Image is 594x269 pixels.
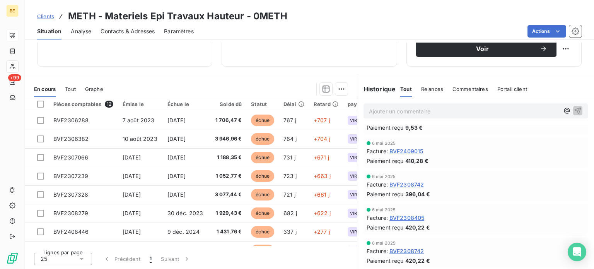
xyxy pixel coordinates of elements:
h6: Historique [357,84,396,94]
span: Facture : [367,247,388,255]
span: échue [251,152,274,163]
img: Logo LeanPay [6,252,19,264]
span: [DATE] [123,173,141,179]
span: 12 [105,101,113,108]
span: BVF2308279 [53,210,89,216]
span: 420,22 € [405,257,430,265]
span: échue [251,170,274,182]
span: BVF2306382 [53,135,89,142]
span: VIR [350,174,357,178]
span: VIR [350,192,357,197]
span: Tout [400,86,412,92]
span: 30 déc. 2023 [167,210,203,216]
span: 682 j [283,210,297,216]
span: 337 j [283,228,297,235]
span: Paramètres [164,27,194,35]
span: BVF2308405 [389,214,425,222]
span: VIR [350,118,357,123]
button: Suivant [156,251,195,267]
span: 6 mai 2025 [372,207,396,212]
span: BVF2307239 [53,173,89,179]
span: 3 946,96 € [213,135,242,143]
div: Échue le [167,101,203,107]
span: Tout [65,86,76,92]
span: Clients [37,13,54,19]
span: Facture : [367,147,388,155]
span: 764 j [283,135,297,142]
span: [DATE] [167,135,186,142]
span: échue [251,245,274,256]
a: Clients [37,12,54,20]
span: Contacts & Adresses [101,27,155,35]
span: Relances [421,86,443,92]
span: +663 j [314,173,331,179]
span: +622 j [314,210,331,216]
span: 723 j [283,173,297,179]
span: +661 j [314,191,329,198]
span: Facture : [367,180,388,188]
button: 1 [145,251,156,267]
span: 396,04 € [405,190,430,198]
span: 1 [150,255,152,263]
span: Graphe [85,86,103,92]
span: 721 j [283,191,295,198]
span: Paiement reçu [367,190,404,198]
span: [DATE] [123,228,141,235]
span: [DATE] [167,117,186,123]
div: BE [6,5,19,17]
span: échue [251,207,274,219]
span: 420,22 € [405,223,430,231]
span: 6 mai 2025 [372,241,396,245]
span: +671 j [314,154,329,161]
span: Facture : [367,214,388,222]
span: 25 [41,255,47,263]
span: [DATE] [167,154,186,161]
span: 7 août 2023 [123,117,155,123]
span: BVF2409015 [389,147,423,155]
span: BVF2307328 [53,191,89,198]
span: Paiement reçu [367,123,404,132]
span: 410,28 € [405,157,428,165]
div: Open Intercom Messenger [568,243,586,261]
span: échue [251,133,274,145]
span: +277 j [314,228,330,235]
span: Situation [37,27,61,35]
span: 1 188,35 € [213,154,242,161]
span: Portail client [497,86,527,92]
span: échue [251,226,274,238]
button: Voir [416,41,556,57]
span: 1 929,43 € [213,209,242,217]
span: VIR [350,211,357,216]
span: 1 052,77 € [213,172,242,180]
span: BVF2306288 [53,117,89,123]
h3: METH - Materiels Epi Travaux Hauteur - 0METH [68,9,287,23]
span: [DATE] [167,191,186,198]
span: [DATE] [123,191,141,198]
span: 9,53 € [405,123,423,132]
span: [DATE] [123,210,141,216]
span: VIR [350,137,357,141]
button: Précédent [98,251,145,267]
span: 6 mai 2025 [372,141,396,146]
span: 1 431,76 € [213,228,242,236]
div: paymentTypeCode [348,101,396,107]
div: Délai [283,101,304,107]
span: +704 j [314,135,330,142]
span: 9 déc. 2024 [167,228,200,235]
span: échue [251,115,274,126]
span: +99 [8,74,21,81]
div: Retard [314,101,338,107]
div: Pièces comptables [53,101,113,108]
button: Actions [527,25,566,38]
span: 731 j [283,154,295,161]
span: Analyse [71,27,91,35]
span: [DATE] [167,173,186,179]
span: Commentaires [452,86,488,92]
div: Solde dû [213,101,242,107]
span: échue [251,189,274,200]
div: Émise le [123,101,158,107]
span: Paiement reçu [367,157,404,165]
span: BVF2308742 [389,247,424,255]
span: [DATE] [123,154,141,161]
span: 767 j [283,117,296,123]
